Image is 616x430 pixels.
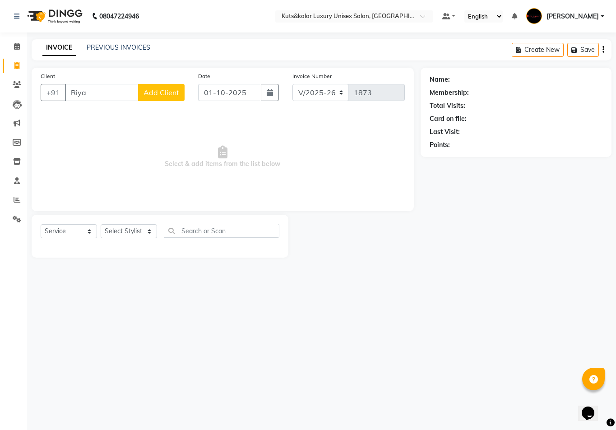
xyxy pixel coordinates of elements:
button: Save [567,43,599,57]
span: Select & add items from the list below [41,112,405,202]
a: INVOICE [42,40,76,56]
img: logo [23,4,85,29]
span: Add Client [144,88,179,97]
button: Add Client [138,84,185,101]
input: Search or Scan [164,224,279,238]
div: Total Visits: [430,101,465,111]
label: Date [198,72,210,80]
button: +91 [41,84,66,101]
img: Jasim Ansari [526,8,542,24]
input: Search by Name/Mobile/Email/Code [65,84,139,101]
label: Client [41,72,55,80]
button: Create New [512,43,564,57]
span: [PERSON_NAME] [547,12,599,21]
label: Invoice Number [292,72,332,80]
div: Name: [430,75,450,84]
div: Card on file: [430,114,467,124]
a: PREVIOUS INVOICES [87,43,150,51]
b: 08047224946 [99,4,139,29]
iframe: chat widget [578,394,607,421]
div: Membership: [430,88,469,97]
div: Points: [430,140,450,150]
div: Last Visit: [430,127,460,137]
